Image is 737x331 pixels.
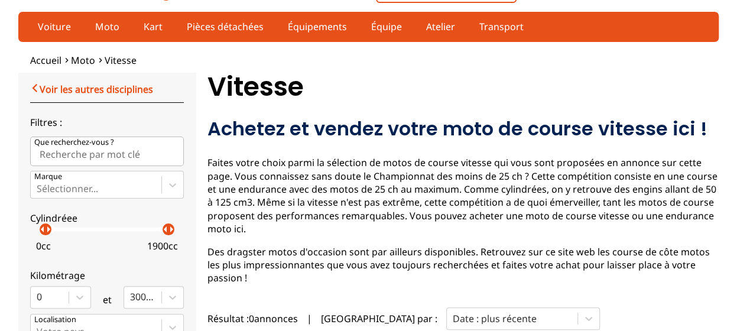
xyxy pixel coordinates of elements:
p: Cylindréee [30,212,184,225]
input: 0 [37,291,39,302]
a: Accueil [30,54,61,67]
a: Transport [472,17,531,37]
a: Voiture [30,17,79,37]
h2: Achetez et vendez votre moto de course vitesse ici ! [207,117,719,141]
input: 300000 [130,291,132,302]
p: 1900 cc [147,239,178,252]
p: Filtres : [30,116,184,129]
a: Atelier [418,17,463,37]
span: | [307,312,312,325]
p: [GEOGRAPHIC_DATA] par : [321,312,437,325]
a: Équipe [363,17,410,37]
a: Moto [87,17,127,37]
p: Kilométrage [30,269,184,282]
p: Marque [34,171,62,182]
p: arrow_left [35,222,50,236]
input: MarqueSélectionner... [37,183,39,194]
p: Localisation [34,314,76,325]
p: arrow_right [41,222,56,236]
a: Kart [136,17,170,37]
p: arrow_right [164,222,178,236]
a: Voir les autres disciplines [30,82,153,96]
a: Pièces détachées [179,17,271,37]
a: Moto [71,54,95,67]
input: Que recherchez-vous ? [30,137,184,166]
a: Vitesse [105,54,137,67]
a: Équipements [280,17,355,37]
p: Que recherchez-vous ? [34,137,114,148]
p: Faites votre choix parmi la sélection de motos de course vitesse qui vous sont proposées en annon... [207,156,719,235]
p: arrow_left [158,222,173,236]
p: Des dragster motos d'occasion sont par ailleurs disponibles. Retrouvez sur ce site web les course... [207,245,719,285]
p: 0 cc [36,239,51,252]
span: Résultat : 0 annonces [207,312,298,325]
p: et [103,293,112,306]
h1: Vitesse [207,73,719,101]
